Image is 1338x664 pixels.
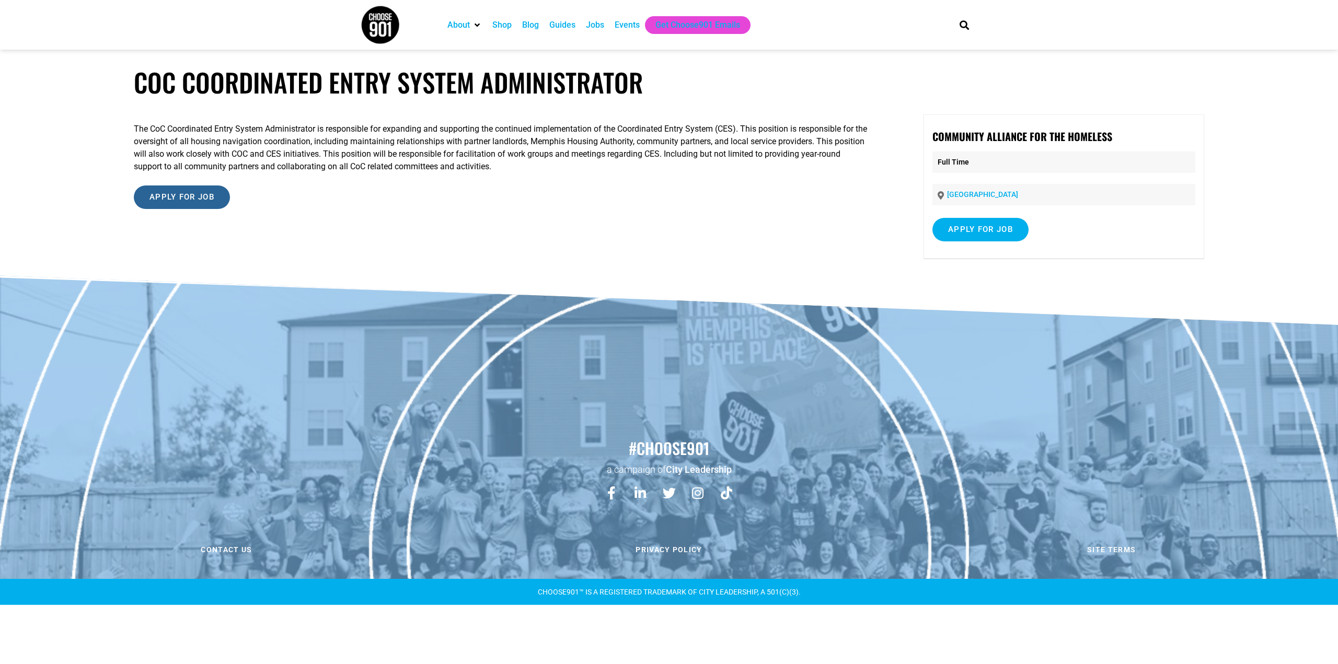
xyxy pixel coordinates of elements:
[636,546,702,553] span: Privacy Policy
[5,463,1333,476] p: a campaign of
[447,19,470,31] a: About
[893,539,1330,561] a: Site Terms
[655,19,740,31] a: Get Choose901 Emails
[615,19,640,31] a: Events
[442,16,487,34] div: About
[134,67,1204,98] h1: CoC Coordinated Entry System Administrator
[442,16,942,34] nav: Main nav
[134,185,230,209] input: Apply for job
[947,190,1018,199] a: [GEOGRAPHIC_DATA]
[451,539,888,561] a: Privacy Policy
[134,123,870,173] p: The CoC Coordinated Entry System Administrator is responsible for expanding and supporting the co...
[586,19,604,31] a: Jobs
[201,546,252,553] span: Contact us
[5,437,1333,459] h2: #choose901
[361,588,977,596] div: CHOOSE901™ is a registered TRADEMARK OF CITY LEADERSHIP, A 501(C)(3).
[932,152,1195,173] p: Full Time
[8,539,445,561] a: Contact us
[932,129,1112,144] strong: Community Alliance for the Homeless
[522,19,539,31] a: Blog
[1087,546,1136,553] span: Site Terms
[549,19,575,31] a: Guides
[932,218,1029,241] input: Apply for job
[666,464,732,475] a: City Leadership
[956,16,973,33] div: Search
[492,19,512,31] a: Shop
